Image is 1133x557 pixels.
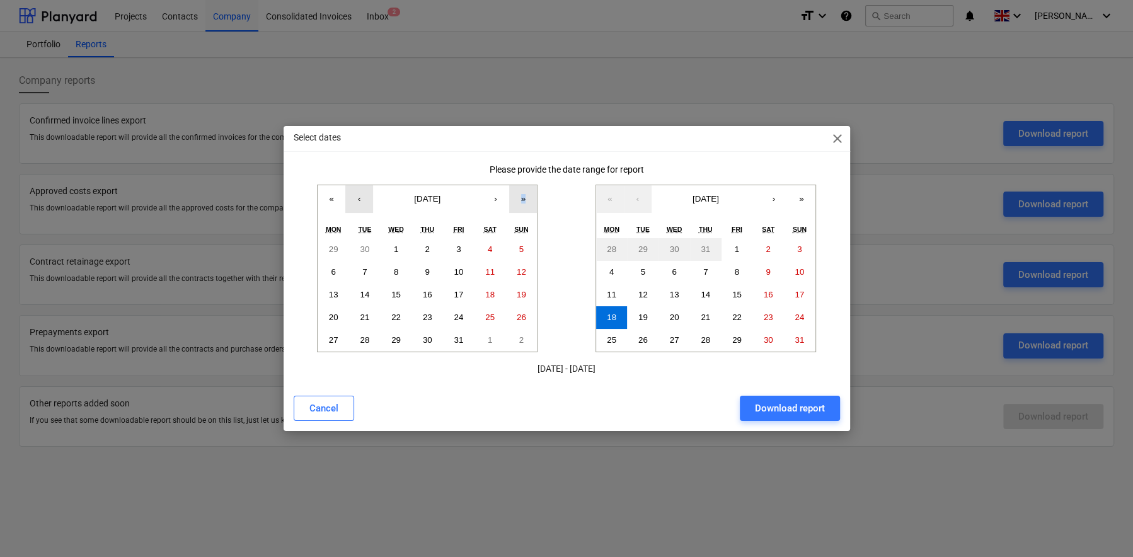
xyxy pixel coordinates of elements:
[318,329,349,352] button: 27 July 2020
[703,267,708,277] abbr: 7 August 2025
[638,244,648,254] abbr: 29 July 2025
[732,290,742,299] abbr: 15 August 2025
[519,244,524,254] abbr: 5 July 2020
[752,238,784,261] button: 2 August 2025
[360,313,369,322] abbr: 21 July 2020
[795,335,804,345] abbr: 31 August 2025
[349,284,381,306] button: 14 July 2020
[638,290,648,299] abbr: 12 August 2025
[701,313,710,322] abbr: 21 August 2025
[517,313,526,322] abbr: 26 July 2020
[443,306,474,329] button: 24 July 2020
[752,329,784,352] button: 30 August 2025
[766,244,770,254] abbr: 2 August 2025
[391,335,401,345] abbr: 29 July 2020
[411,284,443,306] button: 16 July 2020
[701,290,710,299] abbr: 14 August 2025
[784,238,815,261] button: 3 August 2025
[752,306,784,329] button: 23 August 2025
[454,313,464,322] abbr: 24 July 2020
[331,267,335,277] abbr: 6 July 2020
[659,284,690,306] button: 13 August 2025
[670,290,679,299] abbr: 13 August 2025
[349,329,381,352] button: 28 July 2020
[596,306,628,329] button: 18 August 2025
[485,267,495,277] abbr: 11 July 2020
[423,335,432,345] abbr: 30 July 2020
[659,261,690,284] button: 6 August 2025
[764,290,773,299] abbr: 16 August 2025
[690,284,722,306] button: 14 August 2025
[627,261,659,284] button: 5 August 2025
[474,306,506,329] button: 25 July 2020
[381,284,412,306] button: 15 July 2020
[755,400,825,416] div: Download report
[381,306,412,329] button: 22 July 2020
[732,226,742,233] abbr: Friday
[784,284,815,306] button: 17 August 2025
[505,329,537,352] button: 2 August 2020
[722,329,753,352] button: 29 August 2025
[672,267,676,277] abbr: 6 August 2025
[596,185,624,213] button: «
[349,238,381,261] button: 30 June 2020
[667,226,682,233] abbr: Wednesday
[690,306,722,329] button: 21 August 2025
[596,284,628,306] button: 11 August 2025
[659,238,690,261] button: 30 July 2025
[443,284,474,306] button: 17 July 2020
[609,267,614,277] abbr: 4 August 2025
[1070,497,1133,557] iframe: Chat Widget
[795,267,804,277] abbr: 10 August 2025
[443,238,474,261] button: 3 July 2020
[411,306,443,329] button: 23 July 2020
[722,306,753,329] button: 22 August 2025
[604,226,619,233] abbr: Monday
[474,284,506,306] button: 18 July 2020
[411,238,443,261] button: 2 July 2020
[735,267,739,277] abbr: 8 August 2025
[349,306,381,329] button: 21 July 2020
[360,290,369,299] abbr: 14 July 2020
[411,261,443,284] button: 9 July 2020
[394,244,398,254] abbr: 1 July 2020
[484,226,497,233] abbr: Saturday
[596,329,628,352] button: 25 August 2025
[638,313,648,322] abbr: 19 August 2025
[423,313,432,322] abbr: 23 July 2020
[360,244,369,254] abbr: 30 June 2020
[391,313,401,322] abbr: 22 July 2020
[607,335,616,345] abbr: 25 August 2025
[690,261,722,284] button: 7 August 2025
[388,226,404,233] abbr: Wednesday
[699,226,713,233] abbr: Thursday
[517,290,526,299] abbr: 19 July 2020
[764,335,773,345] abbr: 30 August 2025
[454,335,464,345] abbr: 31 July 2020
[795,313,804,322] abbr: 24 August 2025
[505,306,537,329] button: 26 July 2020
[309,400,338,416] div: Cancel
[624,185,652,213] button: ‹
[607,313,616,322] abbr: 18 August 2025
[722,238,753,261] button: 1 August 2025
[360,335,369,345] abbr: 28 July 2020
[505,238,537,261] button: 5 July 2020
[373,185,481,213] button: [DATE]
[740,396,840,421] button: Download report
[329,290,338,299] abbr: 13 July 2020
[764,313,773,322] abbr: 23 August 2025
[474,329,506,352] button: 1 August 2020
[474,238,506,261] button: 4 July 2020
[793,226,807,233] abbr: Sunday
[454,267,464,277] abbr: 10 July 2020
[474,261,506,284] button: 11 July 2020
[456,244,461,254] abbr: 3 July 2020
[381,261,412,284] button: 8 July 2020
[670,244,679,254] abbr: 30 July 2025
[505,284,537,306] button: 19 July 2020
[722,284,753,306] button: 15 August 2025
[752,284,784,306] button: 16 August 2025
[514,226,528,233] abbr: Sunday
